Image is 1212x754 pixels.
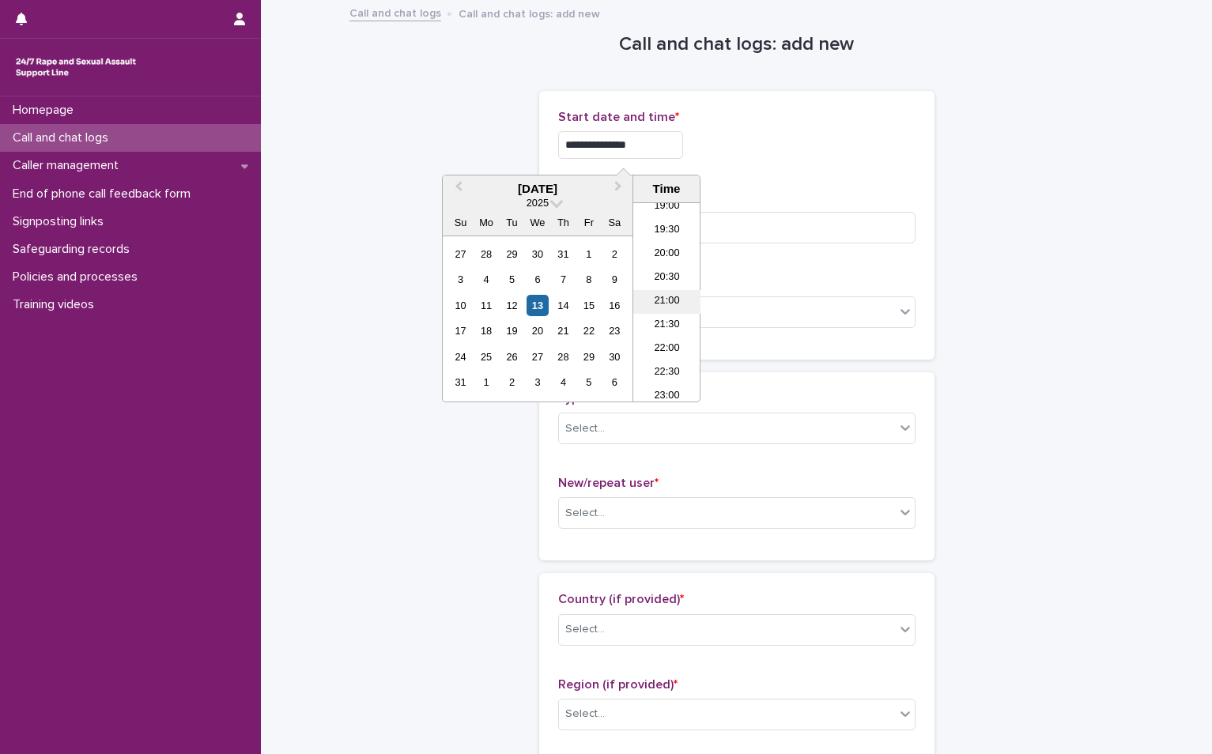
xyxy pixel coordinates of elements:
[501,320,523,341] div: Choose Tuesday, August 19th, 2025
[501,269,523,290] div: Choose Tuesday, August 5th, 2025
[501,212,523,233] div: Tu
[633,266,700,290] li: 20:30
[604,295,625,316] div: Choose Saturday, August 16th, 2025
[633,219,700,243] li: 19:30
[604,320,625,341] div: Choose Saturday, August 23rd, 2025
[607,177,632,202] button: Next Month
[565,420,605,437] div: Select...
[527,197,549,209] span: 2025
[553,212,574,233] div: Th
[527,371,548,393] div: Choose Wednesday, September 3rd, 2025
[633,385,700,409] li: 23:00
[527,212,548,233] div: We
[475,295,497,316] div: Choose Monday, August 11th, 2025
[450,371,471,393] div: Choose Sunday, August 31st, 2025
[6,242,142,257] p: Safeguarding records
[565,621,605,638] div: Select...
[6,130,121,145] p: Call and chat logs
[450,212,471,233] div: Su
[527,320,548,341] div: Choose Wednesday, August 20th, 2025
[558,111,679,123] span: Start date and time
[6,214,116,229] p: Signposting links
[553,243,574,265] div: Choose Thursday, July 31st, 2025
[604,371,625,393] div: Choose Saturday, September 6th, 2025
[501,371,523,393] div: Choose Tuesday, September 2nd, 2025
[578,243,599,265] div: Choose Friday, August 1st, 2025
[553,320,574,341] div: Choose Thursday, August 21st, 2025
[475,243,497,265] div: Choose Monday, July 28th, 2025
[539,33,934,56] h1: Call and chat logs: add new
[527,295,548,316] div: Choose Wednesday, August 13th, 2025
[447,241,627,395] div: month 2025-08
[6,270,150,285] p: Policies and processes
[450,243,471,265] div: Choose Sunday, July 27th, 2025
[475,269,497,290] div: Choose Monday, August 4th, 2025
[637,182,696,196] div: Time
[558,477,659,489] span: New/repeat user
[633,314,700,337] li: 21:30
[633,361,700,385] li: 22:30
[604,269,625,290] div: Choose Saturday, August 9th, 2025
[553,371,574,393] div: Choose Thursday, September 4th, 2025
[553,295,574,316] div: Choose Thursday, August 14th, 2025
[475,212,497,233] div: Mo
[578,346,599,368] div: Choose Friday, August 29th, 2025
[633,337,700,361] li: 22:00
[501,346,523,368] div: Choose Tuesday, August 26th, 2025
[6,158,131,173] p: Caller management
[633,195,700,219] li: 19:00
[604,243,625,265] div: Choose Saturday, August 2nd, 2025
[444,177,470,202] button: Previous Month
[578,295,599,316] div: Choose Friday, August 15th, 2025
[565,706,605,722] div: Select...
[13,51,139,83] img: rhQMoQhaT3yELyF149Cw
[475,320,497,341] div: Choose Monday, August 18th, 2025
[578,320,599,341] div: Choose Friday, August 22nd, 2025
[349,3,441,21] a: Call and chat logs
[553,346,574,368] div: Choose Thursday, August 28th, 2025
[604,212,625,233] div: Sa
[565,505,605,522] div: Select...
[6,103,86,118] p: Homepage
[527,243,548,265] div: Choose Wednesday, July 30th, 2025
[443,182,632,196] div: [DATE]
[450,346,471,368] div: Choose Sunday, August 24th, 2025
[578,212,599,233] div: Fr
[6,187,203,202] p: End of phone call feedback form
[527,269,548,290] div: Choose Wednesday, August 6th, 2025
[475,346,497,368] div: Choose Monday, August 25th, 2025
[558,593,684,605] span: Country (if provided)
[578,269,599,290] div: Choose Friday, August 8th, 2025
[527,346,548,368] div: Choose Wednesday, August 27th, 2025
[6,297,107,312] p: Training videos
[450,295,471,316] div: Choose Sunday, August 10th, 2025
[475,371,497,393] div: Choose Monday, September 1st, 2025
[633,290,700,314] li: 21:00
[501,295,523,316] div: Choose Tuesday, August 12th, 2025
[553,269,574,290] div: Choose Thursday, August 7th, 2025
[633,243,700,266] li: 20:00
[501,243,523,265] div: Choose Tuesday, July 29th, 2025
[604,346,625,368] div: Choose Saturday, August 30th, 2025
[578,371,599,393] div: Choose Friday, September 5th, 2025
[450,269,471,290] div: Choose Sunday, August 3rd, 2025
[558,678,678,691] span: Region (if provided)
[450,320,471,341] div: Choose Sunday, August 17th, 2025
[459,4,600,21] p: Call and chat logs: add new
